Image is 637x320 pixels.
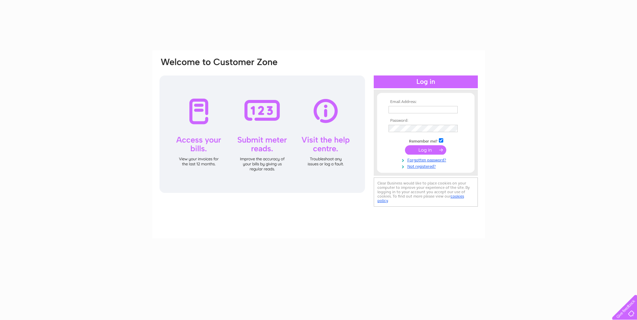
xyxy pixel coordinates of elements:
[374,177,478,207] div: Clear Business would like to place cookies on your computer to improve your experience of the sit...
[389,156,465,163] a: Forgotten password?
[387,137,465,144] td: Remember me?
[389,163,465,169] a: Not registered?
[377,194,464,203] a: cookies policy
[387,118,465,123] th: Password:
[405,145,446,155] input: Submit
[387,100,465,104] th: Email Address:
